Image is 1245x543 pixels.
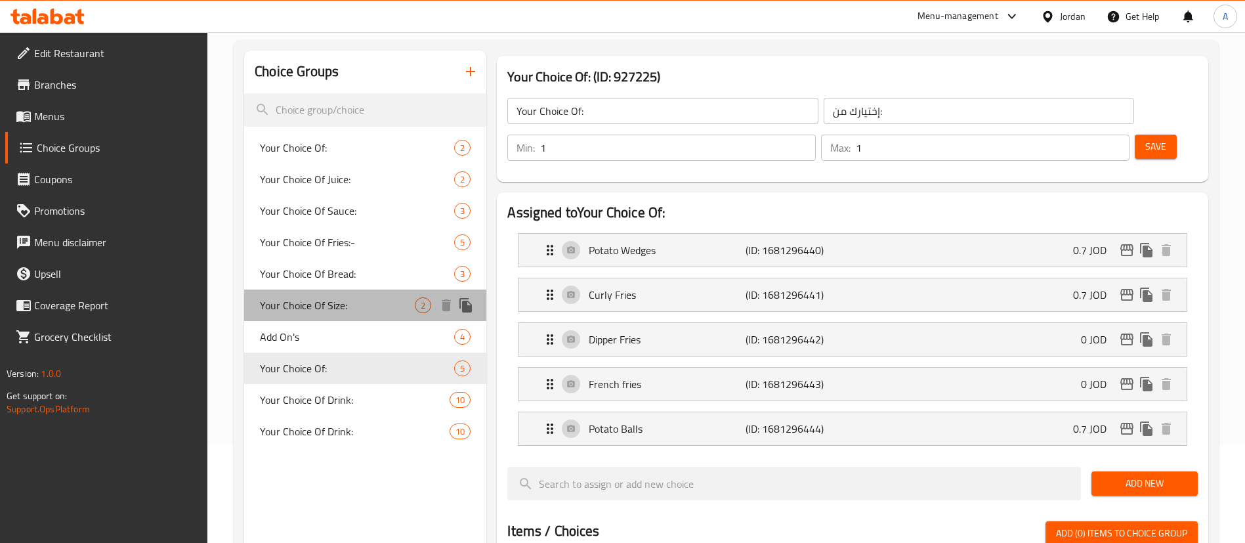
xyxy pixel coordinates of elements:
div: Choices [454,171,471,187]
p: 0 JOD [1081,332,1117,347]
a: Choice Groups [5,132,208,163]
p: (ID: 1681296444) [746,421,850,437]
button: Save [1135,135,1177,159]
span: Your Choice Of Juice: [260,171,454,187]
div: Choices [450,424,471,439]
a: Upsell [5,258,208,290]
span: Get support on: [7,387,67,404]
p: 0.7 JOD [1073,242,1117,258]
a: Branches [5,69,208,100]
button: delete [1156,285,1176,305]
div: Choices [454,266,471,282]
div: Your Choice Of Juice:2 [244,163,486,195]
div: Menu-management [918,9,998,24]
span: 2 [415,299,431,312]
div: Your Choice Of Drink:10 [244,384,486,416]
span: Your Choice Of Bread: [260,266,454,282]
div: Choices [454,360,471,376]
a: Grocery Checklist [5,321,208,353]
div: Expand [518,368,1187,401]
p: 0.7 JOD [1073,421,1117,437]
button: delete [1156,374,1176,394]
span: Upsell [34,266,198,282]
button: edit [1117,285,1137,305]
div: Your Choice Of Drink:10 [244,416,486,447]
div: Your Choice Of Bread:3 [244,258,486,290]
div: Choices [450,392,471,408]
button: duplicate [1137,240,1156,260]
p: (ID: 1681296441) [746,287,850,303]
span: 2 [455,173,470,186]
button: Add New [1091,471,1198,496]
span: Your Choice Of Size: [260,297,415,313]
h2: Assigned to Your Choice Of: [507,203,1198,223]
div: Choices [454,329,471,345]
span: Edit Restaurant [34,45,198,61]
p: Potato Balls [589,421,745,437]
span: Version: [7,365,39,382]
button: edit [1117,419,1137,439]
div: Expand [518,278,1187,311]
span: 2 [455,142,470,154]
p: 0 JOD [1081,376,1117,392]
span: 10 [450,394,470,406]
span: Add On's [260,329,454,345]
button: duplicate [456,295,476,315]
span: 4 [455,331,470,343]
span: A [1223,9,1228,24]
p: Curly Fries [589,287,745,303]
button: duplicate [1137,285,1156,305]
a: Coupons [5,163,208,195]
div: Expand [518,412,1187,445]
span: 5 [455,362,470,375]
h2: Items / Choices [507,521,599,541]
span: Your Choice Of Drink: [260,392,450,408]
div: Choices [454,234,471,250]
span: Grocery Checklist [34,329,198,345]
div: Choices [454,203,471,219]
div: Expand [518,323,1187,356]
a: Support.OpsPlatform [7,401,90,418]
span: 10 [450,425,470,438]
span: 5 [455,236,470,249]
input: search [244,93,486,127]
a: Edit Restaurant [5,37,208,69]
button: duplicate [1137,419,1156,439]
p: Dipper Fries [589,332,745,347]
span: Promotions [34,203,198,219]
span: Your Choice Of Fries:- [260,234,454,250]
span: Coverage Report [34,297,198,313]
a: Promotions [5,195,208,227]
p: (ID: 1681296442) [746,332,850,347]
button: edit [1117,330,1137,349]
span: Save [1145,139,1166,155]
span: Add New [1102,475,1187,492]
button: delete [1156,419,1176,439]
span: Choice Groups [37,140,198,156]
span: Your Choice Of: [260,140,454,156]
span: 3 [455,205,470,217]
span: Add (0) items to choice group [1056,525,1187,542]
a: Coverage Report [5,290,208,321]
span: Menu disclaimer [34,234,198,250]
p: (ID: 1681296443) [746,376,850,392]
span: Your Choice Of: [260,360,454,376]
div: Add On's4 [244,321,486,353]
div: Your Choice Of Size:2deleteduplicate [244,290,486,321]
button: duplicate [1137,374,1156,394]
h3: Your Choice Of: (ID: 927225) [507,66,1198,87]
li: Expand [507,228,1198,272]
div: Your Choice Of Sauce:3 [244,195,486,227]
a: Menus [5,100,208,132]
div: Your Choice Of:2 [244,132,486,163]
button: delete [436,295,456,315]
div: Choices [415,297,431,313]
button: edit [1117,374,1137,394]
p: Min: [517,140,535,156]
input: search [507,467,1081,500]
h2: Choice Groups [255,62,339,81]
button: duplicate [1137,330,1156,349]
div: Your Choice Of:5 [244,353,486,384]
p: French fries [589,376,745,392]
p: Max: [830,140,851,156]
